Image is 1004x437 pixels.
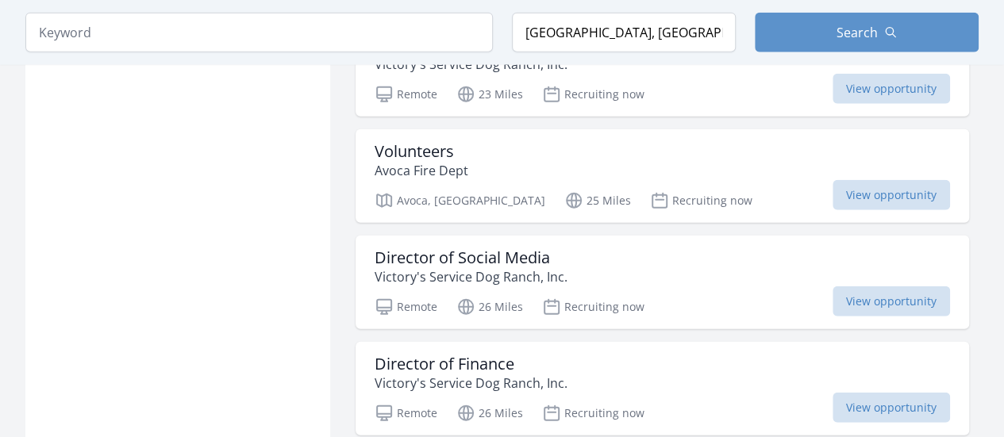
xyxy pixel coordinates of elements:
[375,374,567,393] p: Victory's Service Dog Ranch, Inc.
[837,23,878,42] span: Search
[375,161,468,180] p: Avoca Fire Dept
[356,342,969,435] a: Director of Finance Victory's Service Dog Ranch, Inc. Remote 26 Miles Recruiting now View opportu...
[375,142,468,161] h3: Volunteers
[833,180,950,210] span: View opportunity
[542,85,644,104] p: Recruiting now
[375,297,437,316] p: Remote
[542,404,644,423] p: Recruiting now
[375,267,567,286] p: Victory's Service Dog Ranch, Inc.
[542,297,644,316] p: Recruiting now
[833,286,950,316] span: View opportunity
[25,13,493,52] input: Keyword
[564,191,631,210] p: 25 Miles
[375,248,567,267] h3: Director of Social Media
[375,355,567,374] h3: Director of Finance
[833,74,950,104] span: View opportunity
[375,404,437,423] p: Remote
[356,129,969,223] a: Volunteers Avoca Fire Dept Avoca, [GEOGRAPHIC_DATA] 25 Miles Recruiting now View opportunity
[833,393,950,423] span: View opportunity
[456,297,523,316] p: 26 Miles
[650,191,752,210] p: Recruiting now
[356,236,969,329] a: Director of Social Media Victory's Service Dog Ranch, Inc. Remote 26 Miles Recruiting now View op...
[755,13,979,52] button: Search
[356,23,969,117] a: IT Coordinator Victory's Service Dog Ranch, Inc. Remote 23 Miles Recruiting now View opportunity
[456,85,523,104] p: 23 Miles
[375,85,437,104] p: Remote
[456,404,523,423] p: 26 Miles
[375,191,545,210] p: Avoca, [GEOGRAPHIC_DATA]
[512,13,736,52] input: Location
